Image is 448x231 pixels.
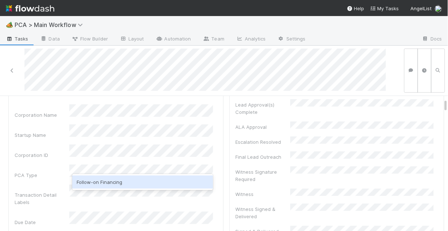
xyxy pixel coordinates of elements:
img: avatar_1c530150-f9f0-4fb8-9f5d-006d570d4582.png [435,5,442,12]
div: Witness [236,190,290,198]
div: Lead Approval(s) Complete [236,101,290,116]
a: Layout [114,34,150,45]
div: PCA Type [15,172,69,179]
a: Team [197,34,230,45]
div: Help [347,5,364,12]
div: Escalation Resolved [236,138,290,146]
div: Due Date [15,219,69,226]
div: Startup Name [15,131,69,139]
span: Flow Builder [72,35,108,42]
div: Final Lead Outreach [236,153,290,161]
div: Corporation ID [15,151,69,159]
span: Tasks [6,35,28,42]
img: logo-inverted-e16ddd16eac7371096b0.svg [6,2,54,15]
a: Automation [150,34,197,45]
a: Analytics [230,34,272,45]
span: AngelList [411,5,432,11]
a: Flow Builder [66,34,114,45]
div: Follow-on Financing [72,176,213,189]
a: Data [34,34,66,45]
span: PCA > Main Workflow [15,21,86,28]
div: Corporation Name [15,111,69,119]
div: Witness Signed & Delivered [236,205,290,220]
span: My Tasks [370,5,399,11]
a: Settings [272,34,312,45]
div: Witness Signature Required [236,168,290,183]
span: 🏕️ [6,22,13,28]
div: Transaction Detail Labels [15,191,69,206]
a: Docs [416,34,448,45]
a: My Tasks [370,5,399,12]
div: ALA Approval [236,123,290,131]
